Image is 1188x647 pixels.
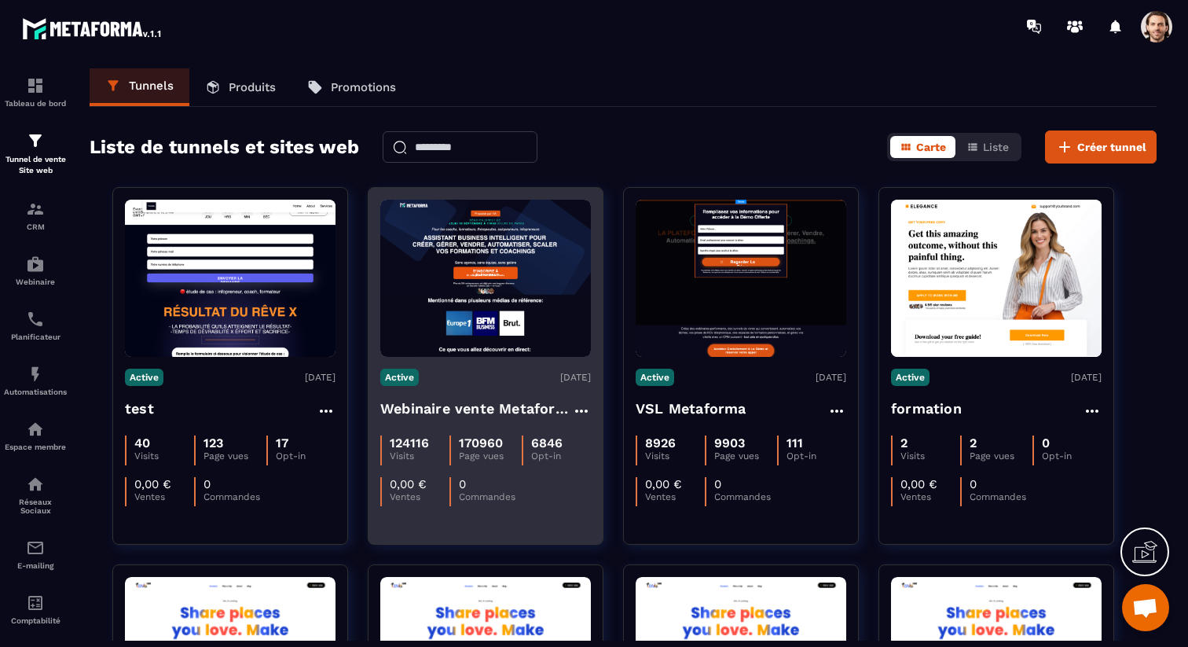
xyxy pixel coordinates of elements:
[129,79,174,93] p: Tunnels
[4,616,67,625] p: Comptabilité
[90,68,189,106] a: Tunnels
[125,369,163,386] p: Active
[531,450,591,461] p: Opt-in
[134,450,194,461] p: Visits
[4,443,67,451] p: Espace membre
[26,365,45,384] img: automations
[125,200,335,357] img: image
[1045,131,1157,164] button: Créer tunnel
[229,80,276,94] p: Produits
[331,80,396,94] p: Promotions
[26,255,45,274] img: automations
[276,450,335,461] p: Opt-in
[26,539,45,557] img: email
[983,141,1009,153] span: Liste
[4,154,67,176] p: Tunnel de vente Site web
[560,372,591,383] p: [DATE]
[636,398,746,420] h4: VSL Metaforma
[645,450,705,461] p: Visits
[900,491,960,502] p: Ventes
[891,200,1102,357] img: image
[4,278,67,286] p: Webinaire
[970,491,1029,502] p: Commandes
[459,491,519,502] p: Commandes
[636,200,846,357] img: image
[134,491,194,502] p: Ventes
[459,436,503,450] p: 170960
[4,333,67,341] p: Planificateur
[900,450,960,461] p: Visits
[26,475,45,494] img: social-network
[1122,584,1169,631] div: Ouvrir le chat
[4,463,67,527] a: social-networksocial-networkRéseaux Sociaux
[4,388,67,396] p: Automatisations
[125,398,154,420] h4: test
[203,436,223,450] p: 123
[714,436,745,450] p: 9903
[189,68,291,106] a: Produits
[645,477,682,491] p: 0,00 €
[891,369,929,386] p: Active
[380,200,591,357] img: image
[276,436,288,450] p: 17
[891,398,962,420] h4: formation
[4,64,67,119] a: formationformationTableau de bord
[4,561,67,570] p: E-mailing
[380,398,572,420] h4: Webinaire vente Metaforma
[1042,436,1050,450] p: 0
[531,436,563,450] p: 6846
[4,188,67,243] a: formationformationCRM
[4,243,67,298] a: automationsautomationsWebinaire
[26,200,45,219] img: formation
[291,68,412,106] a: Promotions
[1071,372,1102,383] p: [DATE]
[1077,139,1146,155] span: Créer tunnel
[26,420,45,439] img: automations
[714,477,721,491] p: 0
[4,99,67,108] p: Tableau de bord
[203,477,211,491] p: 0
[26,310,45,329] img: scheduler
[645,436,676,450] p: 8926
[26,76,45,95] img: formation
[970,450,1032,461] p: Page vues
[22,14,163,42] img: logo
[4,119,67,188] a: formationformationTunnel de vente Site web
[1042,450,1102,461] p: Opt-in
[786,450,846,461] p: Opt-in
[305,372,335,383] p: [DATE]
[390,477,427,491] p: 0,00 €
[714,450,776,461] p: Page vues
[645,491,705,502] p: Ventes
[26,131,45,150] img: formation
[957,136,1018,158] button: Liste
[203,491,263,502] p: Commandes
[4,498,67,515] p: Réseaux Sociaux
[380,369,419,386] p: Active
[4,527,67,582] a: emailemailE-mailing
[714,491,774,502] p: Commandes
[90,131,359,163] h2: Liste de tunnels et sites web
[390,450,449,461] p: Visits
[636,369,674,386] p: Active
[4,408,67,463] a: automationsautomationsEspace membre
[459,477,466,491] p: 0
[970,436,977,450] p: 2
[816,372,846,383] p: [DATE]
[390,436,429,450] p: 124116
[203,450,266,461] p: Page vues
[26,594,45,612] img: accountant
[134,477,171,491] p: 0,00 €
[970,477,977,491] p: 0
[459,450,521,461] p: Page vues
[916,141,946,153] span: Carte
[900,477,937,491] p: 0,00 €
[786,436,803,450] p: 111
[4,298,67,353] a: schedulerschedulerPlanificateur
[4,582,67,637] a: accountantaccountantComptabilité
[390,491,449,502] p: Ventes
[890,136,955,158] button: Carte
[4,353,67,408] a: automationsautomationsAutomatisations
[4,222,67,231] p: CRM
[134,436,150,450] p: 40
